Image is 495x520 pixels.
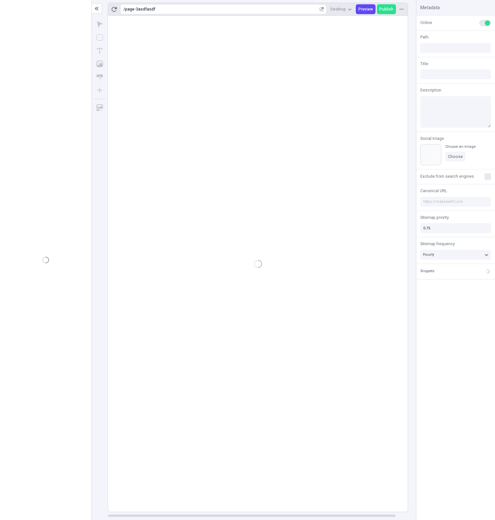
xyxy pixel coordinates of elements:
[94,71,106,83] button: Button
[420,250,491,260] button: Hourly
[420,87,441,93] span: Description
[328,4,354,14] button: Desktop
[94,45,106,57] button: Text
[377,4,396,14] button: Publish
[379,7,393,12] span: Publish
[420,197,491,207] input: https://makeswift.com
[420,20,432,26] span: Online
[358,7,373,12] span: Preview
[123,7,125,12] div: /
[356,4,376,14] button: Preview
[420,61,428,67] span: Title
[423,252,434,257] span: Hourly
[420,215,449,221] span: Sitemap priority
[445,144,476,149] div: Choose an image
[420,269,434,274] div: Snippets
[125,7,318,12] div: page-3asdfasdf
[420,188,447,194] span: Canonical URL
[94,58,106,70] button: Image
[448,154,463,159] span: Choose
[420,173,474,179] span: Exclude from search engines
[94,32,106,43] button: Box
[420,241,455,247] span: Sitemap frequency
[330,7,346,12] span: Desktop
[420,34,429,40] span: Path
[445,152,465,162] button: Choose
[420,136,444,142] span: Social Image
